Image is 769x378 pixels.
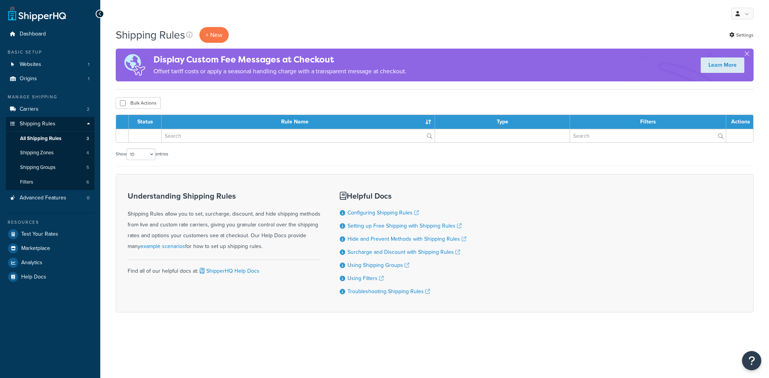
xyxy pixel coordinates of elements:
h3: Understanding Shipping Rules [128,192,320,200]
li: Filters [6,175,94,189]
span: Analytics [21,260,42,266]
a: Test Your Rates [6,227,94,241]
a: Setting up Free Shipping with Shipping Rules [347,222,462,230]
span: 5 [86,164,89,171]
img: duties-banner-06bc72dcb5fe05cb3f9472aba00be2ae8eb53ab6f0d8bb03d382ba314ac3c341.png [116,49,153,81]
span: Shipping Rules [20,121,56,127]
a: Dashboard [6,27,94,41]
a: Advanced Features 0 [6,191,94,205]
li: Shipping Rules [6,117,94,190]
span: Dashboard [20,31,46,37]
a: ShipperHQ Help Docs [198,267,260,275]
div: Shipping Rules allow you to set, surcharge, discount, and hide shipping methods from live and cus... [128,192,320,252]
span: Test Your Rates [21,231,58,238]
a: Shipping Rules [6,117,94,131]
a: Carriers 2 [6,102,94,116]
span: Websites [20,61,41,68]
a: Hide and Prevent Methods with Shipping Rules [347,235,466,243]
a: All Shipping Rules 3 [6,132,94,146]
a: Using Shipping Groups [347,261,409,269]
button: Open Resource Center [742,351,761,370]
div: Find all of our helpful docs at: [128,260,320,277]
label: Show entries [116,148,168,160]
div: Basic Setup [6,49,94,56]
input: Search [162,129,435,142]
span: Filters [20,179,33,186]
input: Search [570,129,726,142]
span: Shipping Zones [20,150,54,156]
span: All Shipping Rules [20,135,61,142]
a: Troubleshooting Shipping Rules [347,287,430,295]
h1: Shipping Rules [116,27,185,42]
h3: Helpful Docs [340,192,466,200]
th: Status [129,115,162,129]
p: + New [199,27,229,43]
span: 0 [87,195,89,201]
span: 4 [86,150,89,156]
a: Shipping Groups 5 [6,160,94,175]
a: Configuring Shipping Rules [347,209,419,217]
span: Carriers [20,106,39,113]
th: Type [435,115,570,129]
li: Shipping Zones [6,146,94,160]
span: 2 [87,106,89,113]
div: Manage Shipping [6,94,94,100]
li: Advanced Features [6,191,94,205]
a: Shipping Zones 4 [6,146,94,160]
h4: Display Custom Fee Messages at Checkout [153,53,406,66]
li: Websites [6,57,94,72]
a: ShipperHQ Home [8,6,66,21]
th: Actions [726,115,753,129]
p: Offset tariff costs or apply a seasonal handling charge with a transparent message at checkout. [153,66,406,77]
a: Websites 1 [6,57,94,72]
li: Origins [6,72,94,86]
a: example scenarios [140,242,185,250]
a: Learn More [701,57,744,73]
a: Origins 1 [6,72,94,86]
span: Advanced Features [20,195,66,201]
div: Resources [6,219,94,226]
span: Shipping Groups [20,164,56,171]
th: Rule Name [162,115,435,129]
button: Bulk Actions [116,97,161,109]
a: Analytics [6,256,94,270]
li: Shipping Groups [6,160,94,175]
select: Showentries [126,148,155,160]
a: Using Filters [347,274,384,282]
span: 1 [88,76,89,82]
span: 6 [86,179,89,186]
span: Origins [20,76,37,82]
a: Help Docs [6,270,94,284]
span: Help Docs [21,274,46,280]
a: Settings [729,30,754,40]
th: Filters [570,115,726,129]
span: Marketplace [21,245,50,252]
li: Carriers [6,102,94,116]
a: Filters 6 [6,175,94,189]
span: 3 [86,135,89,142]
a: Surcharge and Discount with Shipping Rules [347,248,460,256]
span: 1 [88,61,89,68]
li: All Shipping Rules [6,132,94,146]
a: Marketplace [6,241,94,255]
